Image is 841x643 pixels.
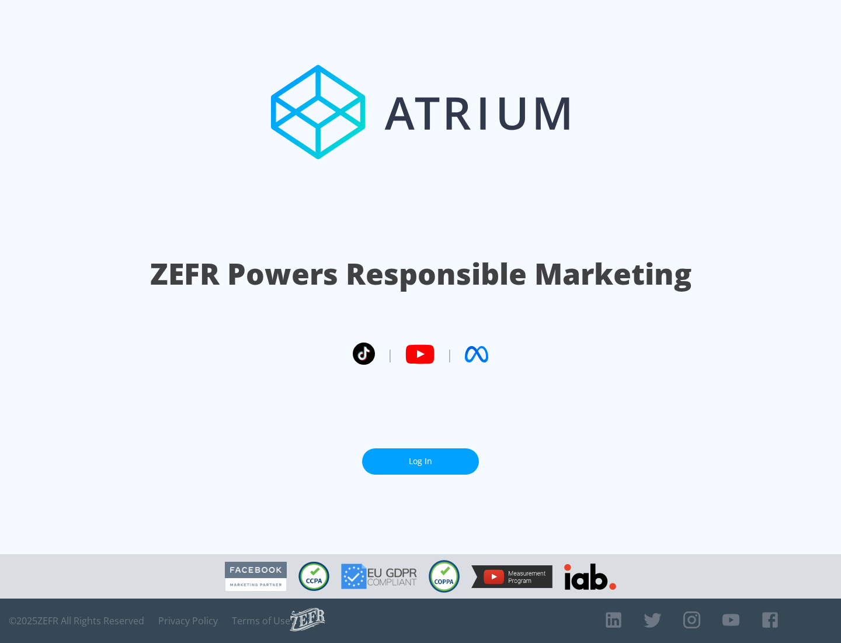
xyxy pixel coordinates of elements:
span: | [387,345,394,363]
img: IAB [564,564,616,590]
a: Privacy Policy [158,615,218,627]
img: CCPA Compliant [298,562,329,591]
span: | [446,345,453,363]
img: Facebook Marketing Partner [225,562,287,592]
a: Log In [362,448,479,475]
img: COPPA Compliant [429,560,460,593]
img: GDPR Compliant [341,564,417,589]
span: © 2025 ZEFR All Rights Reserved [9,615,144,627]
h1: ZEFR Powers Responsible Marketing [150,254,691,294]
img: YouTube Measurement Program [471,565,552,588]
a: Terms of Use [232,615,290,627]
